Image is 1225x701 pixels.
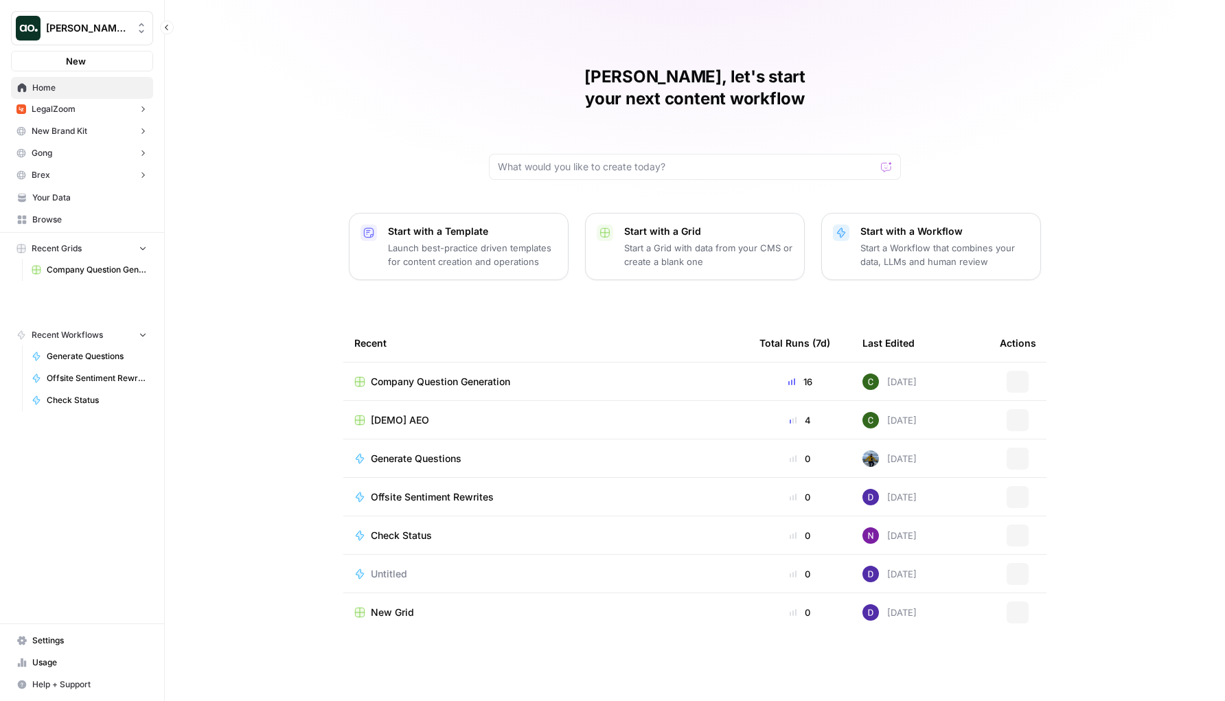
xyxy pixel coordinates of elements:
div: 16 [759,375,840,389]
a: Untitled [354,567,737,581]
div: 4 [759,413,840,427]
a: Usage [11,652,153,674]
div: Recent [354,324,737,362]
span: Help + Support [32,678,147,691]
p: Start with a Workflow [860,225,1029,238]
a: Offsite Sentiment Rewrites [25,367,153,389]
span: Your Data [32,192,147,204]
button: Brex [11,165,153,185]
img: 6clbhjv5t98vtpq4yyt91utag0vy [862,489,879,505]
button: New Brand Kit [11,121,153,141]
div: [DATE] [862,450,917,467]
span: Brex [32,169,50,181]
div: Last Edited [862,324,915,362]
span: New [66,54,86,68]
button: Start with a WorkflowStart a Workflow that combines your data, LLMs and human review [821,213,1041,280]
button: LegalZoom [11,99,153,119]
span: Offsite Sentiment Rewrites [371,490,494,504]
span: Company Question Generation [371,375,510,389]
img: in3glgvnhn2s7o88ssfh1l1h6f6j [862,450,879,467]
img: 6clbhjv5t98vtpq4yyt91utag0vy [862,566,879,582]
span: Offsite Sentiment Rewrites [47,372,147,384]
p: Start with a Grid [624,225,793,238]
button: Help + Support [11,674,153,696]
span: Generate Questions [371,452,461,466]
span: Home [32,82,147,94]
span: Usage [32,656,147,669]
span: LegalZoom [32,103,76,115]
span: Untitled [371,567,407,581]
div: [DATE] [862,374,917,390]
img: kedmmdess6i2jj5txyq6cw0yj4oc [862,527,879,544]
p: Launch best-practice driven templates for content creation and operations [388,241,557,268]
img: 6clbhjv5t98vtpq4yyt91utag0vy [862,604,879,621]
a: Company Question Generation [25,259,153,281]
span: [PERSON_NAME] Test [46,21,129,35]
span: Recent Workflows [32,329,103,341]
a: Check Status [25,389,153,411]
span: [DEMO] AEO [371,413,429,427]
span: New Brand Kit [32,125,87,137]
a: [DEMO] AEO [354,413,737,427]
div: Total Runs (7d) [759,324,830,362]
h1: [PERSON_NAME], let's start your next content workflow [489,66,901,110]
div: 0 [759,452,840,466]
button: Recent Grids [11,238,153,259]
img: vi2t3f78ykj3o7zxmpdx6ktc445p [16,104,26,114]
a: Home [11,77,153,99]
div: 0 [759,490,840,504]
span: Check Status [47,394,147,406]
button: Start with a GridStart a Grid with data from your CMS or create a blank one [585,213,805,280]
span: Company Question Generation [47,264,147,276]
span: Gong [32,147,52,159]
span: Browse [32,214,147,226]
div: 0 [759,567,840,581]
p: Start with a Template [388,225,557,238]
a: New Grid [354,606,737,619]
div: Actions [1000,324,1036,362]
a: Company Question Generation [354,375,737,389]
a: Generate Questions [354,452,737,466]
div: [DATE] [862,566,917,582]
button: Start with a TemplateLaunch best-practice driven templates for content creation and operations [349,213,569,280]
a: Browse [11,209,153,231]
a: Your Data [11,187,153,209]
img: 14qrvic887bnlg6dzgoj39zarp80 [862,412,879,428]
span: Generate Questions [47,350,147,363]
img: 14qrvic887bnlg6dzgoj39zarp80 [862,374,879,390]
a: Offsite Sentiment Rewrites [354,490,737,504]
div: [DATE] [862,489,917,505]
div: [DATE] [862,604,917,621]
a: Check Status [354,529,737,542]
button: New [11,51,153,71]
div: [DATE] [862,412,917,428]
input: What would you like to create today? [498,160,875,174]
span: Check Status [371,529,432,542]
img: Dillon Test Logo [16,16,41,41]
a: Generate Questions [25,345,153,367]
div: [DATE] [862,527,917,544]
a: Settings [11,630,153,652]
p: Start a Workflow that combines your data, LLMs and human review [860,241,1029,268]
span: Recent Grids [32,242,82,255]
span: New Grid [371,606,414,619]
button: Workspace: Dillon Test [11,11,153,45]
div: 0 [759,529,840,542]
span: Settings [32,634,147,647]
p: Start a Grid with data from your CMS or create a blank one [624,241,793,268]
button: Gong [11,143,153,163]
button: Recent Workflows [11,325,153,345]
div: 0 [759,606,840,619]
